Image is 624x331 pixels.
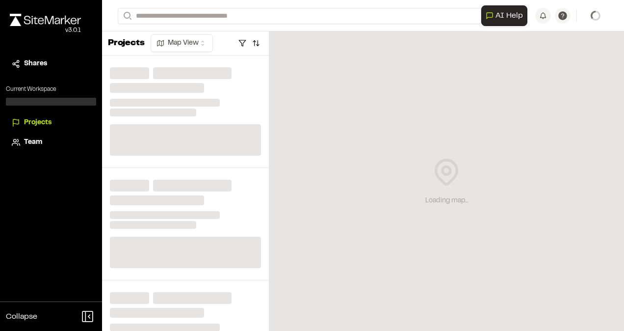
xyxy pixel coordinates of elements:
[495,10,523,22] span: AI Help
[10,14,81,26] img: rebrand.png
[24,137,42,148] span: Team
[481,5,531,26] div: Open AI Assistant
[24,117,52,128] span: Projects
[12,137,90,148] a: Team
[10,26,81,35] div: Oh geez...please don't...
[12,117,90,128] a: Projects
[118,8,135,24] button: Search
[6,85,96,94] p: Current Workspace
[6,311,37,323] span: Collapse
[12,58,90,69] a: Shares
[481,5,527,26] button: Open AI Assistant
[425,195,468,206] div: Loading map...
[24,58,47,69] span: Shares
[108,37,145,50] p: Projects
